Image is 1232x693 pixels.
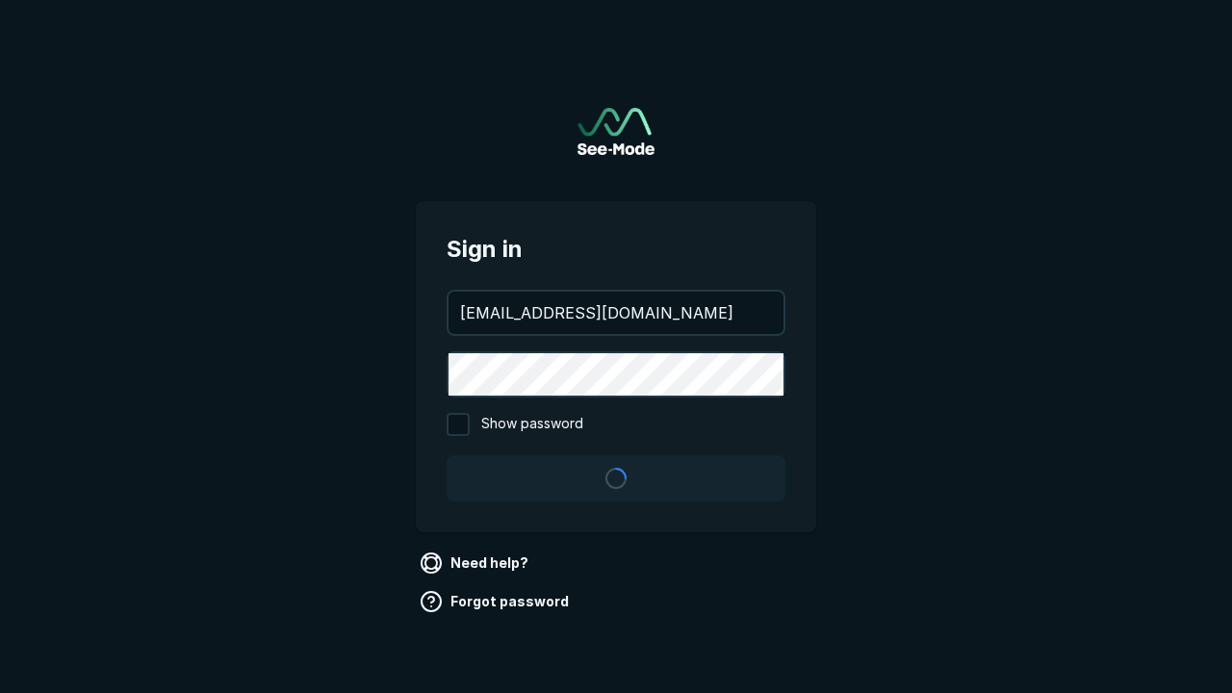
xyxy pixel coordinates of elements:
span: Show password [481,413,583,436]
a: Need help? [416,548,536,578]
a: Forgot password [416,586,577,617]
img: See-Mode Logo [577,108,654,155]
a: Go to sign in [577,108,654,155]
span: Sign in [447,232,785,267]
input: your@email.com [449,292,783,334]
